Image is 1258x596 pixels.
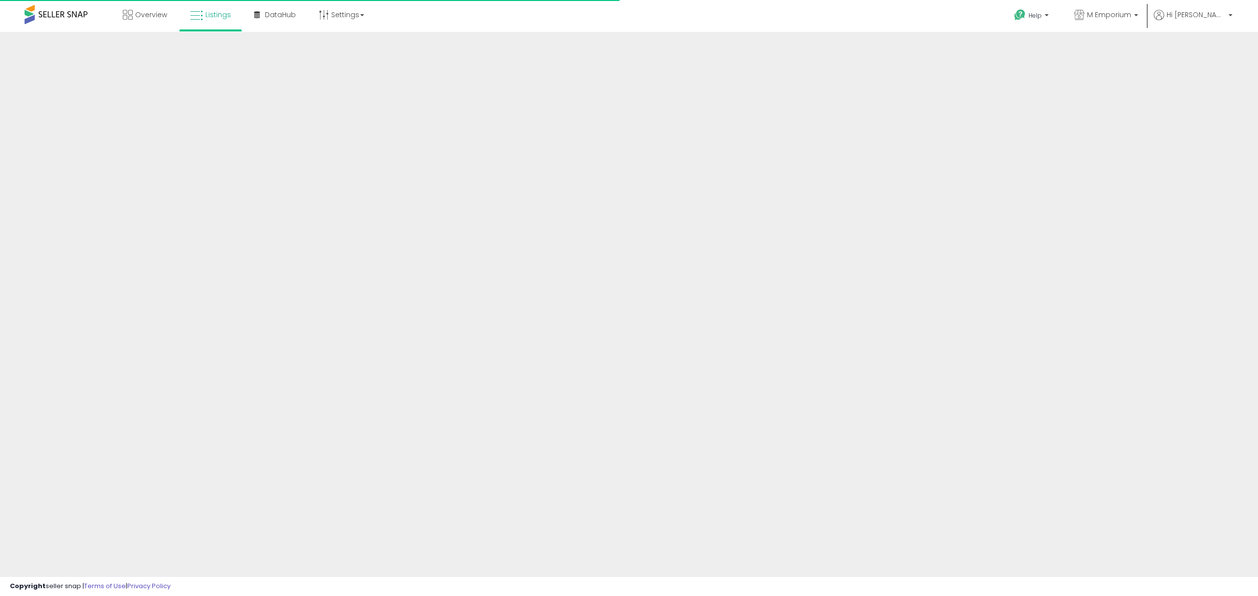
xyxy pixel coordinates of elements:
span: Listings [205,10,231,20]
span: DataHub [265,10,296,20]
span: M Emporium [1087,10,1131,20]
span: Help [1029,11,1042,20]
span: Hi [PERSON_NAME] [1167,10,1226,20]
i: Get Help [1014,9,1026,21]
span: Overview [135,10,167,20]
a: Help [1006,1,1058,32]
a: Hi [PERSON_NAME] [1154,10,1232,32]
